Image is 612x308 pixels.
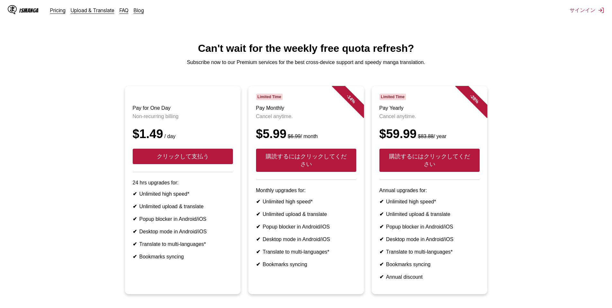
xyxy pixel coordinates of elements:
[133,105,233,111] h3: Pay for One Day
[379,127,480,141] div: $59.99
[133,127,233,141] div: $1.49
[120,7,129,14] a: FAQ
[379,94,406,100] span: Limited Time
[256,127,356,141] div: $5.99
[256,199,356,205] li: Unlimited high speed*
[71,7,114,14] a: Upload & Translate
[598,7,604,14] img: サインアウト
[163,134,176,139] small: / day
[133,191,233,197] li: Unlimited high speed*
[133,180,233,186] p: 24 hrs upgrades for:
[256,262,260,267] b: ✔
[133,241,137,247] b: ✔
[133,241,233,247] li: Translate to multi-languages*
[379,211,384,217] b: ✔
[256,224,356,230] li: Popup blocker in Android/iOS
[379,199,480,205] li: Unlimited high speed*
[379,237,384,242] b: ✔
[455,79,493,118] div: - 28 %
[256,114,356,119] p: Cancel anytime.
[133,191,137,197] b: ✔
[256,188,356,193] p: Monthly upgrades for:
[8,5,17,14] img: IsManga Logo
[19,7,39,14] div: IsManga
[379,274,384,280] b: ✔
[256,199,260,204] b: ✔
[133,149,233,164] button: クリックして支払う
[570,7,595,13] font: サインイン
[256,149,356,172] button: 購読するにはクリックしてください
[256,236,356,242] li: Desktop mode in Android/iOS
[417,134,447,139] small: / year
[379,236,480,242] li: Desktop mode in Android/iOS
[266,153,347,167] font: 購読するにはクリックしてください
[157,153,209,160] font: クリックして支払う
[379,105,480,111] h3: Pay Yearly
[332,79,370,118] div: - 14 %
[50,7,66,14] a: Pricing
[133,204,137,209] b: ✔
[5,42,607,54] h1: Can't wait for the weekly free quota refresh?
[133,203,233,210] li: Unlimited upload & translate
[256,249,356,255] li: Translate to multi-languages*
[288,134,301,139] s: $6.99
[133,216,137,222] b: ✔
[8,5,50,15] a: IsManga LogoIsManga
[256,211,260,217] b: ✔
[379,224,384,229] b: ✔
[133,229,233,235] li: Desktop mode in Android/iOS
[379,188,480,193] p: Annual upgrades for:
[379,149,480,172] button: 購読するにはクリックしてください
[256,237,260,242] b: ✔
[379,224,480,230] li: Popup blocker in Android/iOS
[418,134,434,139] s: $83.88
[256,94,283,100] span: Limited Time
[379,249,480,255] li: Translate to multi-languages*
[134,7,144,14] a: Blog
[379,199,384,204] b: ✔
[256,224,260,229] b: ✔
[570,7,604,14] button: サインイン
[256,261,356,267] li: Bookmarks syncing
[389,153,470,167] font: 購読するにはクリックしてください
[133,114,233,119] p: Non-recurring billing
[287,134,318,139] small: / month
[256,249,260,255] b: ✔
[379,261,480,267] li: Bookmarks syncing
[379,274,480,280] li: Annual discount
[133,229,137,234] b: ✔
[133,216,233,222] li: Popup blocker in Android/iOS
[133,254,233,260] li: Bookmarks syncing
[5,60,607,65] p: Subscribe now to our Premium services for the best cross-device support and speedy manga translat...
[379,249,384,255] b: ✔
[256,105,356,111] h3: Pay Monthly
[256,211,356,217] li: Unlimited upload & translate
[379,114,480,119] p: Cancel anytime.
[133,254,137,259] b: ✔
[379,211,480,217] li: Unlimited upload & translate
[379,262,384,267] b: ✔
